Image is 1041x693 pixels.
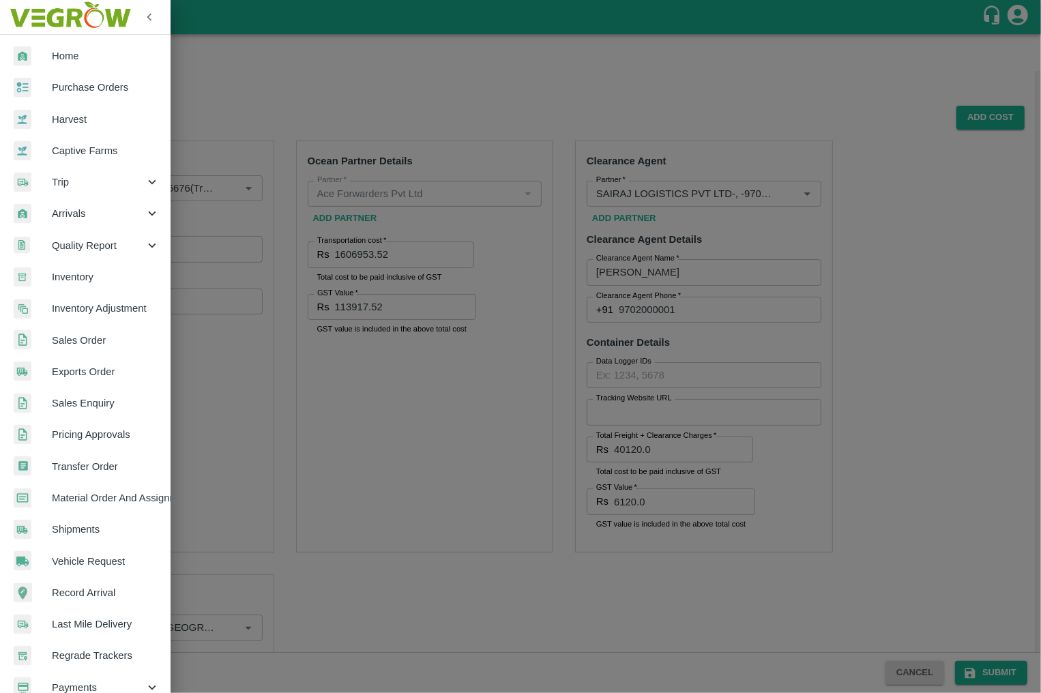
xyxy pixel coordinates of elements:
[52,143,160,158] span: Captive Farms
[14,267,31,287] img: whInventory
[14,362,31,381] img: shipments
[52,269,160,284] span: Inventory
[52,459,160,474] span: Transfer Order
[52,175,145,190] span: Trip
[52,617,160,632] span: Last Mile Delivery
[52,301,160,316] span: Inventory Adjustment
[14,583,32,602] img: recordArrival
[52,396,160,411] span: Sales Enquiry
[14,78,31,98] img: reciept
[14,109,31,130] img: harvest
[52,554,160,569] span: Vehicle Request
[14,615,31,634] img: delivery
[14,488,31,508] img: centralMaterial
[52,648,160,663] span: Regrade Trackers
[14,394,31,413] img: sales
[14,204,31,224] img: whArrival
[14,456,31,476] img: whTransfer
[14,237,30,254] img: qualityReport
[14,299,31,319] img: inventory
[52,112,160,127] span: Harvest
[52,238,145,253] span: Quality Report
[52,585,160,600] span: Record Arrival
[52,48,160,63] span: Home
[52,427,160,442] span: Pricing Approvals
[14,520,31,540] img: shipments
[52,490,160,505] span: Material Order And Assignment
[14,141,31,161] img: harvest
[14,173,31,192] img: delivery
[14,551,31,571] img: vehicle
[52,522,160,537] span: Shipments
[52,333,160,348] span: Sales Order
[52,206,145,221] span: Arrivals
[14,425,31,445] img: sales
[14,646,31,666] img: whTracker
[52,364,160,379] span: Exports Order
[14,330,31,350] img: sales
[14,46,31,66] img: whArrival
[52,80,160,95] span: Purchase Orders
